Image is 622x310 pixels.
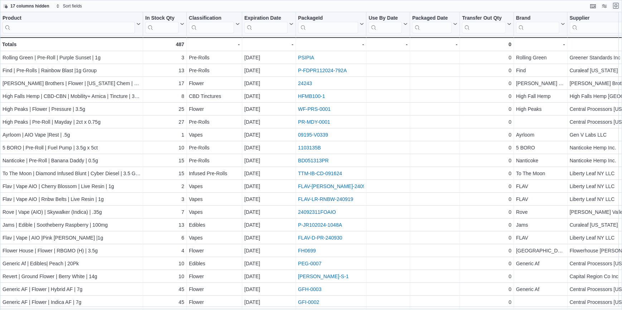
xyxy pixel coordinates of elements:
[298,15,364,33] button: PackageId
[516,182,565,191] div: FLAV
[462,272,511,281] div: 0
[145,298,184,306] div: 45
[244,66,293,75] div: [DATE]
[462,66,511,75] div: 0
[244,182,293,191] div: [DATE]
[3,53,141,62] div: Rolling Green | Pre-Roll | Purple Sunset | 1g
[412,15,452,33] div: Packaged Date
[298,299,319,305] a: GFI-0002
[462,182,511,191] div: 0
[516,233,565,242] div: FLAV
[516,92,565,100] div: High Fall Hemp
[298,132,328,138] a: 09195-V0339
[244,15,293,33] button: Expiration Date
[244,53,293,62] div: [DATE]
[298,171,342,176] a: TTM-IB-CD-091624
[516,156,565,165] div: Nanticoke
[516,143,565,152] div: 5 BORO
[145,195,184,203] div: 3
[145,79,184,88] div: 17
[589,2,597,10] button: Keyboard shortcuts
[145,143,184,152] div: 10
[145,285,184,294] div: 45
[462,15,511,33] button: Transfer Out Qty
[244,156,293,165] div: [DATE]
[145,105,184,113] div: 25
[189,79,240,88] div: Flower
[516,15,565,33] button: Brand
[244,221,293,229] div: [DATE]
[516,246,565,255] div: [GEOGRAPHIC_DATA]
[3,298,141,306] div: Generic AF | Flower | Indica AF | 7g
[189,131,240,139] div: Vapes
[189,105,240,113] div: Flower
[63,3,82,9] span: Sort fields
[298,274,349,279] a: [PERSON_NAME]-S-1
[462,15,505,33] div: Transfer Out Qty
[516,66,565,75] div: Find
[10,3,49,9] span: 17 columns hidden
[516,15,559,22] div: Brand
[189,40,240,49] div: -
[0,2,52,10] button: 17 columns hidden
[600,2,609,10] button: Display options
[244,143,293,152] div: [DATE]
[3,233,141,242] div: Flav | Vape | AIO |Pink [PERSON_NAME] |1g
[462,195,511,203] div: 0
[369,15,402,33] div: Use By Date
[462,15,505,22] div: Transfer Out Qty
[145,118,184,126] div: 27
[462,143,511,152] div: 0
[516,221,565,229] div: Jams
[3,259,141,268] div: Generic Af | Edibles| Peach | 20Pk
[369,15,402,22] div: Use By Date
[462,298,511,306] div: 0
[462,92,511,100] div: 0
[145,272,184,281] div: 10
[516,208,565,216] div: Rove
[145,40,184,49] div: 487
[412,15,452,22] div: Packaged Date
[3,105,141,113] div: High Peaks | Flower | Pressure | 3.5g
[189,182,240,191] div: Vapes
[3,15,135,33] div: Product
[189,156,240,165] div: Pre-Rolls
[145,131,184,139] div: 1
[145,169,184,178] div: 15
[298,68,347,73] a: P-FDPR112024-792A
[189,246,240,255] div: Flower
[2,40,141,49] div: Totals
[3,285,141,294] div: Generic AF | Flower | Hybrid AF | 7g
[369,40,408,49] div: -
[3,66,141,75] div: Find | Pre-Rolls | Rainbow Blast |1g Group
[298,235,342,241] a: FLAV-D-PR-240930
[298,145,321,151] a: 1103135B
[244,246,293,255] div: [DATE]
[298,15,358,33] div: Package URL
[298,106,331,112] a: WF-PRS-0001
[189,66,240,75] div: Pre-Rolls
[462,131,511,139] div: 0
[298,158,329,163] a: BD051313PR
[3,92,141,100] div: High Falls Hemp | CBD-CBN | Mobility+ Arnica | Tincture | 30ml
[412,15,458,33] button: Packaged Date
[462,40,511,49] div: 0
[3,15,135,22] div: Product
[189,15,240,33] button: Classification
[462,79,511,88] div: 0
[3,272,141,281] div: Revert | Ground Flower | Berry White | 14g
[298,183,371,189] a: FLAV-[PERSON_NAME]-240919
[516,79,565,88] div: [PERSON_NAME] Brothers
[145,156,184,165] div: 15
[189,195,240,203] div: Vapes
[298,40,364,49] div: -
[244,15,288,22] div: Expiration Date
[516,285,565,294] div: Generic Af
[3,156,141,165] div: Nanticoke | Pre-Roll | Banana Daddy | 0.5g
[189,169,240,178] div: Infused Pre-Rolls
[145,15,184,33] button: In Stock Qty
[612,1,620,10] button: Exit fullscreen
[145,53,184,62] div: 3
[189,53,240,62] div: Pre-Rolls
[244,92,293,100] div: [DATE]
